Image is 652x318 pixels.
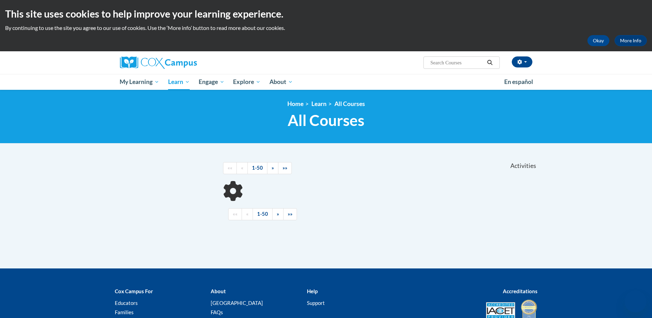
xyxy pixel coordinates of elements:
a: Engage [194,74,229,90]
a: FAQs [211,309,223,315]
a: Cox Campus [120,56,251,69]
img: Cox Campus [120,56,197,69]
button: Account Settings [512,56,532,67]
button: Okay [587,35,609,46]
a: More Info [615,35,647,46]
span: About [269,78,293,86]
a: Home [287,100,303,107]
a: 1-50 [247,162,267,174]
span: « [246,211,248,217]
button: Search [485,59,495,67]
b: Cox Campus For [115,288,153,294]
h2: This site uses cookies to help improve your learning experience. [5,7,647,21]
a: My Learning [115,74,164,90]
span: Learn [168,78,190,86]
span: » [272,165,274,171]
span: «« [233,211,237,217]
a: Begining [228,208,242,220]
p: By continuing to use the site you agree to our use of cookies. Use the ‘More info’ button to read... [5,24,647,32]
a: Begining [223,162,237,174]
a: 1-50 [253,208,273,220]
iframe: Button to launch messaging window [625,290,647,312]
a: End [278,162,292,174]
a: Previous [242,208,253,220]
span: »» [283,165,287,171]
a: Families [115,309,134,315]
b: Accreditations [503,288,538,294]
span: »» [288,211,292,217]
a: Learn [311,100,327,107]
a: Explore [229,74,265,90]
span: My Learning [120,78,159,86]
span: All Courses [288,111,364,129]
a: All Courses [334,100,365,107]
input: Search Courses [430,59,485,67]
a: Next [272,208,284,220]
a: Support [307,300,325,306]
a: End [283,208,297,220]
span: » [277,211,279,217]
span: Activities [510,162,536,170]
a: Next [267,162,278,174]
span: « [241,165,243,171]
a: About [265,74,297,90]
span: «« [228,165,232,171]
a: Previous [236,162,248,174]
div: Main menu [110,74,543,90]
a: Educators [115,300,138,306]
a: Learn [164,74,194,90]
b: Help [307,288,318,294]
span: Engage [199,78,224,86]
span: Explore [233,78,261,86]
a: En español [500,75,538,89]
a: [GEOGRAPHIC_DATA] [211,300,263,306]
b: About [211,288,226,294]
span: En español [504,78,533,85]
